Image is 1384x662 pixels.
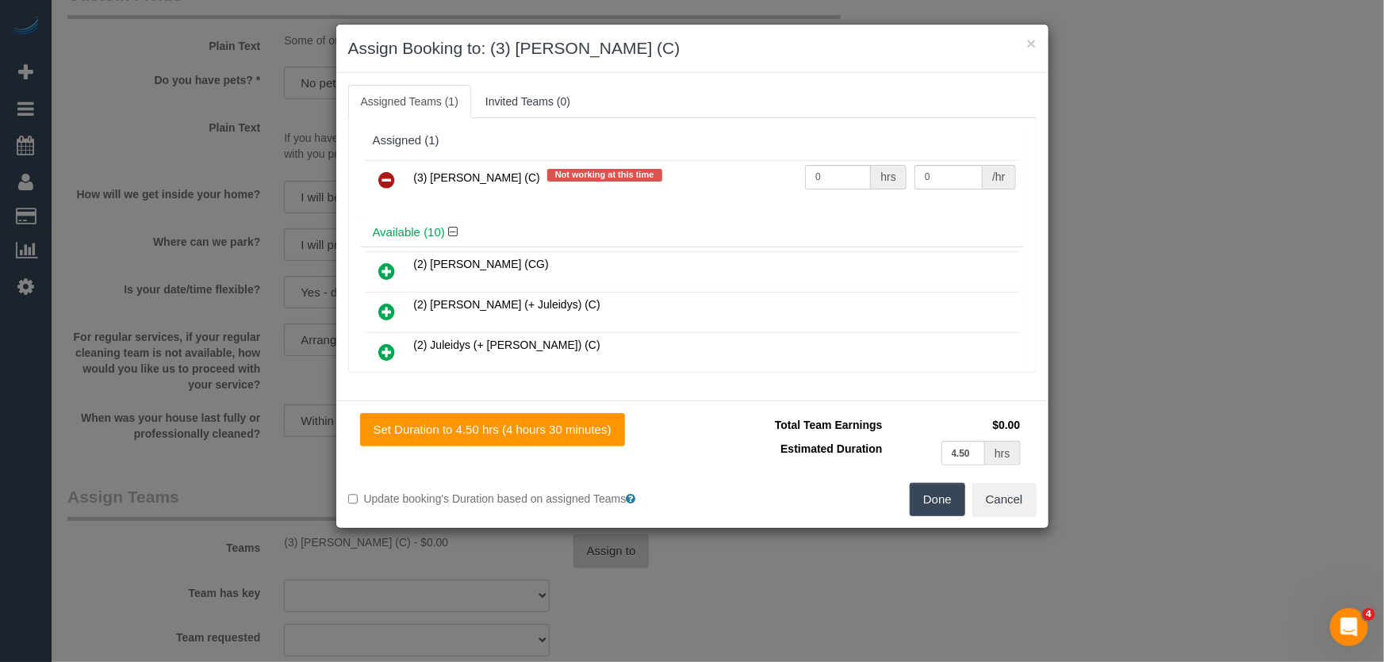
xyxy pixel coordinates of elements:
[348,85,471,118] a: Assigned Teams (1)
[348,491,680,507] label: Update booking's Duration based on assigned Teams
[360,413,625,446] button: Set Duration to 4.50 hrs (4 hours 30 minutes)
[983,165,1015,189] div: /hr
[887,413,1025,437] td: $0.00
[972,483,1037,516] button: Cancel
[414,171,540,184] span: (3) [PERSON_NAME] (C)
[910,483,965,516] button: Done
[704,413,887,437] td: Total Team Earnings
[473,85,583,118] a: Invited Teams (0)
[1026,35,1036,52] button: ×
[348,36,1037,60] h3: Assign Booking to: (3) [PERSON_NAME] (C)
[1363,608,1375,621] span: 4
[871,165,906,189] div: hrs
[547,169,662,182] span: Not working at this time
[414,339,600,351] span: (2) Juleidys (+ [PERSON_NAME]) (C)
[414,258,549,270] span: (2) [PERSON_NAME] (CG)
[373,226,1012,239] h4: Available (10)
[985,441,1020,465] div: hrs
[373,134,1012,147] div: Assigned (1)
[780,442,882,455] span: Estimated Duration
[1330,608,1368,646] iframe: Intercom live chat
[348,494,358,504] input: Update booking's Duration based on assigned Teams
[414,298,600,311] span: (2) [PERSON_NAME] (+ Juleidys) (C)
